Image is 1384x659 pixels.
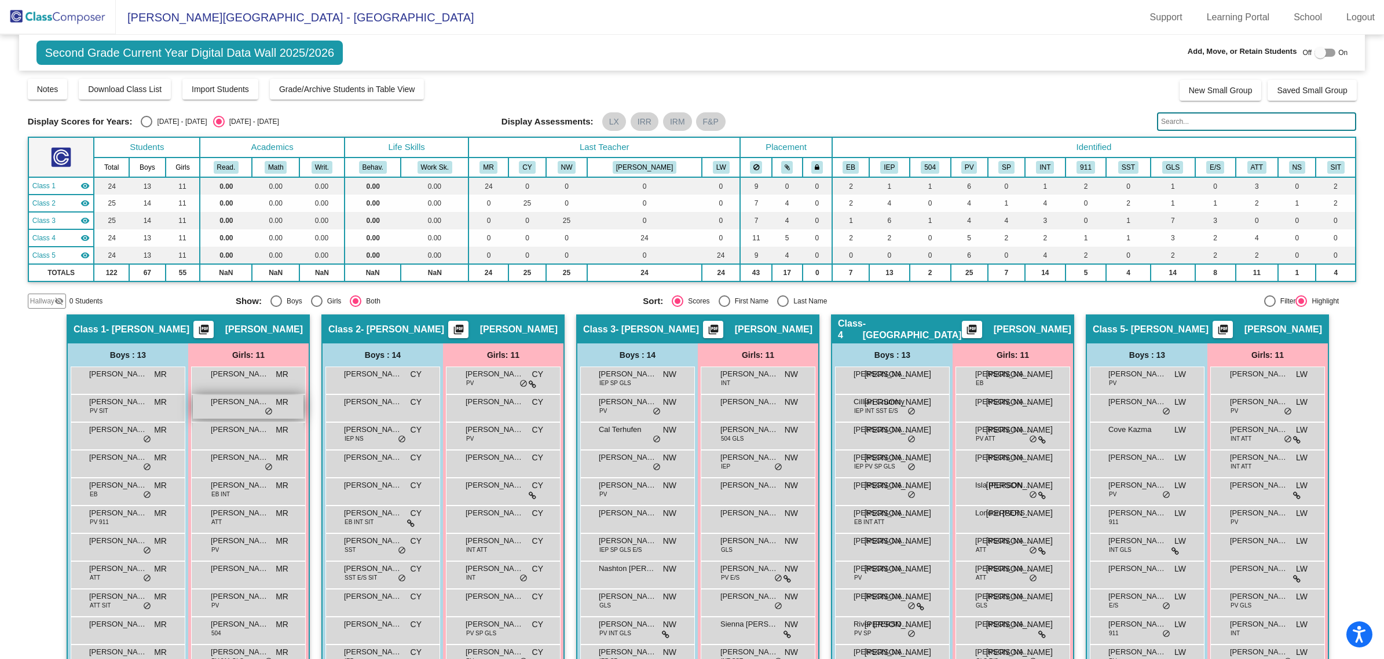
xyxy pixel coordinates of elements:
[702,264,740,281] td: 24
[129,212,166,229] td: 14
[740,212,771,229] td: 7
[94,158,129,177] th: Total
[299,264,345,281] td: NaN
[200,247,252,264] td: 0.00
[252,264,299,281] td: NaN
[1195,247,1236,264] td: 2
[200,264,252,281] td: NaN
[418,161,452,174] button: Work Sk.
[501,116,594,127] span: Display Assessments:
[479,161,497,174] button: MR
[703,321,723,338] button: Print Students Details
[832,264,869,281] td: 7
[94,212,129,229] td: 25
[129,247,166,264] td: 13
[508,264,546,281] td: 25
[32,250,56,261] span: Class 5
[345,195,401,212] td: 0.00
[28,264,94,281] td: TOTALS
[772,247,803,264] td: 4
[468,177,508,195] td: 24
[1236,229,1279,247] td: 4
[28,195,94,212] td: Carolynn Yates - Yates
[951,212,988,229] td: 4
[988,229,1025,247] td: 2
[225,116,279,127] div: [DATE] - [DATE]
[951,158,988,177] th: Parent Volunteer
[1284,8,1331,27] a: School
[832,177,869,195] td: 2
[1025,177,1066,195] td: 1
[1236,158,1279,177] th: Attendance Concern
[1162,161,1183,174] button: GLS
[1337,8,1384,27] a: Logout
[94,229,129,247] td: 24
[252,247,299,264] td: 0.00
[546,264,587,281] td: 25
[1151,158,1195,177] th: Glasses
[961,161,977,174] button: PV
[702,229,740,247] td: 0
[683,296,709,306] div: Scores
[236,296,262,306] span: Show:
[270,79,424,100] button: Grade/Archive Students in Table View
[1106,195,1150,212] td: 2
[30,296,54,306] span: Hallway
[182,79,258,100] button: Import Students
[299,195,345,212] td: 0.00
[1188,46,1297,57] span: Add, Move, or Retain Students
[1316,247,1356,264] td: 0
[193,321,214,338] button: Print Students Details
[1066,158,1107,177] th: Medical Condition
[988,247,1025,264] td: 0
[1151,177,1195,195] td: 1
[448,321,468,338] button: Print Students Details
[880,161,898,174] button: IEP
[988,195,1025,212] td: 1
[299,247,345,264] td: 0.00
[129,195,166,212] td: 14
[587,247,702,264] td: 0
[1236,177,1279,195] td: 3
[80,233,90,243] mat-icon: visibility
[508,247,546,264] td: 0
[740,158,771,177] th: Keep away students
[1066,177,1107,195] td: 2
[869,247,910,264] td: 0
[965,324,979,340] mat-icon: picture_as_pdf
[1215,324,1229,340] mat-icon: picture_as_pdf
[80,216,90,225] mat-icon: visibility
[910,177,951,195] td: 1
[1213,321,1233,338] button: Print Students Details
[546,247,587,264] td: 0
[1151,247,1195,264] td: 2
[988,212,1025,229] td: 4
[468,212,508,229] td: 0
[200,212,252,229] td: 0.00
[1247,161,1266,174] button: ATT
[869,177,910,195] td: 1
[869,195,910,212] td: 4
[1195,212,1236,229] td: 3
[1198,8,1279,27] a: Learning Portal
[558,161,576,174] button: NW
[252,229,299,247] td: 0.00
[1236,212,1279,229] td: 0
[79,79,171,100] button: Download Class List
[772,177,803,195] td: 0
[772,229,803,247] td: 5
[345,229,401,247] td: 0.00
[1151,195,1195,212] td: 1
[32,233,56,243] span: Class 4
[1316,177,1356,195] td: 2
[129,229,166,247] td: 13
[951,247,988,264] td: 6
[1066,247,1107,264] td: 2
[166,212,200,229] td: 11
[196,324,210,340] mat-icon: picture_as_pdf
[1025,264,1066,281] td: 14
[1189,86,1253,95] span: New Small Group
[789,296,827,306] div: Last Name
[1278,177,1316,195] td: 0
[129,177,166,195] td: 13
